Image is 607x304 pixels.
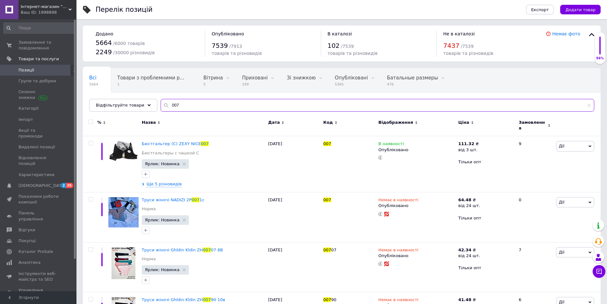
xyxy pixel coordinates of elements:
span: Інструменти веб-майстра та SEO [18,271,59,282]
span: Дії [559,144,564,148]
span: 5664 [96,39,112,47]
a: Норма [142,206,156,212]
span: Відображення [378,120,413,125]
span: Бюстгальтер (C) ZEXY NICE [142,141,201,146]
input: Пошук [3,22,75,34]
span: Категорії [18,106,39,111]
span: товарів та різновидів [212,51,262,56]
span: Управління сайтом [18,287,59,299]
span: / 6000 товарів [113,41,145,46]
span: Товари з проблемними р... [117,75,184,81]
span: Товари та послуги [18,56,59,62]
span: 007 [191,197,199,202]
span: 102 [328,42,340,49]
span: В наявності [378,141,404,148]
span: Відгуки [18,227,35,233]
a: Труси жіночі Ghldin Kldin ZH00707 8B [142,248,223,252]
a: Труси жіночі Ghldin Kldin ZH00790 10в [142,297,225,302]
span: 007 [323,297,331,302]
span: / 7913 [229,44,242,49]
a: Бюстгальтеры с чашкой С [142,150,199,156]
div: 7 [515,242,554,292]
span: 1 [117,82,184,87]
button: Експорт [526,5,554,14]
span: Імпорт [18,117,33,122]
b: 42.34 [458,248,471,252]
span: Сезонні знижки [18,89,59,100]
span: В каталозі [328,31,352,36]
span: 7539 [212,42,228,49]
span: % [97,120,101,125]
span: Немає в наявності [378,248,418,254]
span: Ще 5 різновидів [147,181,182,187]
button: Чат з покупцем [593,265,605,278]
span: Замовлення [519,120,546,131]
span: Замовлення та повідомлення [18,40,59,51]
span: 1с [199,197,204,202]
span: Панель управління [18,210,59,222]
a: Бюстгальтер (C) ZEXY NICE007 [142,141,209,146]
span: Немає в наявності [378,297,418,304]
span: Додати товар [565,7,596,12]
div: Опубліковано [378,147,455,153]
span: 2 [61,183,66,188]
span: Покупці [18,238,36,244]
div: ₴ [458,141,479,147]
div: Тільки опт [458,265,513,271]
div: 94% [595,56,605,61]
div: [DATE] [267,192,322,242]
button: Додати товар [560,5,601,14]
span: Позиції [18,67,34,73]
img: Труси жіночі NADIZI 2P007 1с [108,197,139,227]
span: Акції та промокоди [18,128,59,139]
img: Труси жіночі Ghldin Kldin ZH00707 8B [112,247,135,279]
span: Показники роботи компанії [18,194,59,205]
div: [DATE] [267,242,322,292]
span: Приховані [242,75,268,81]
div: ₴ [458,247,480,253]
span: Експорт [531,7,549,12]
span: Вітрина [203,75,223,81]
span: / 30000 різновидів [113,50,155,55]
div: ₴ [458,197,480,203]
span: товарів та різновидів [328,51,378,56]
span: Групи та добірки [18,78,56,84]
span: Труси жіночі Ghldin Kldin ZH [142,248,203,252]
span: Труси жіночі Ghldin Kldin ZH [142,297,203,302]
span: 5664 [89,82,98,87]
span: Аналітика [18,260,40,265]
b: 41.48 [458,297,471,302]
span: Дата [268,120,280,125]
span: Відфільтруйте товари [96,103,144,108]
span: Дії [559,250,564,255]
span: 2249 [96,48,112,56]
div: Тільки опт [458,215,513,221]
a: Немає фото [552,31,580,36]
span: 007 [323,197,331,202]
span: Опубліковані [335,75,368,81]
div: [DATE] [267,136,322,192]
div: Опубліковано [378,203,455,209]
div: Перелік позицій [96,6,153,13]
div: ₴ [458,297,480,303]
span: [DEMOGRAPHIC_DATA] [18,183,66,189]
span: 007 [201,141,209,146]
div: від 24 шт. [458,253,480,259]
span: Ціна [458,120,469,125]
span: Характеристики [18,172,54,178]
span: Немає в наявності [378,197,418,204]
div: від 24 шт. [458,203,480,209]
div: Товари з проблемними різновидами [111,68,197,93]
span: Носки [89,99,105,105]
span: 007 [323,248,331,252]
a: Норма [142,256,156,262]
span: Додано [96,31,113,36]
span: 7437 [443,42,459,49]
span: Дії [559,200,564,204]
b: 111.32 [458,141,474,146]
span: 5 [203,82,223,87]
div: 9 [515,136,554,192]
input: Пошук по назві позиції, артикулу і пошуковим запитам [161,99,594,112]
span: Назва [142,120,156,125]
span: Відновлення позицій [18,155,59,167]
